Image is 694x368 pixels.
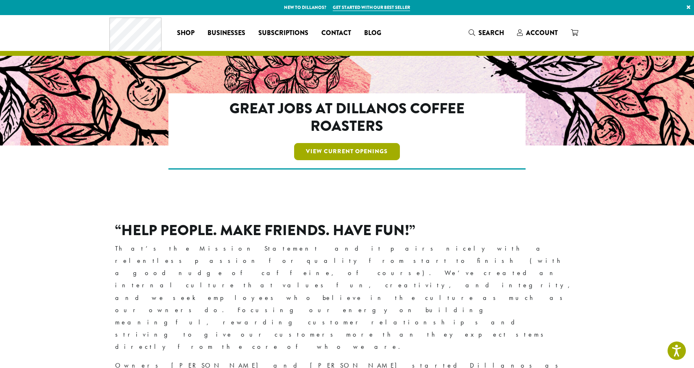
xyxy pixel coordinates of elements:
[321,28,351,38] span: Contact
[115,222,579,239] h2: “Help People. Make Friends. Have Fun!”
[333,4,410,11] a: Get started with our best seller
[170,26,201,40] a: Shop
[462,26,511,40] a: Search
[177,28,194,38] span: Shop
[478,28,504,37] span: Search
[115,242,579,353] p: That’s the Mission Statement and it pairs nicely with a relentless passion for quality from start...
[258,28,308,38] span: Subscriptions
[204,100,491,135] h2: Great Jobs at Dillanos Coffee Roasters
[526,28,558,37] span: Account
[207,28,245,38] span: Businesses
[294,143,400,160] a: View Current Openings
[364,28,381,38] span: Blog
